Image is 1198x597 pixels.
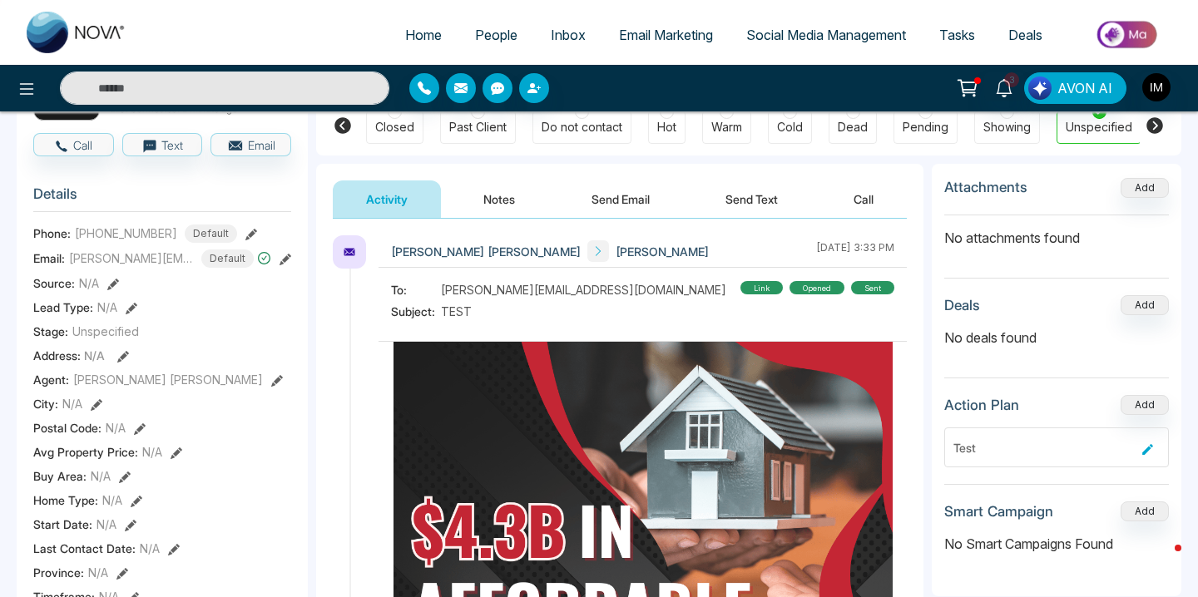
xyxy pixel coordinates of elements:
[33,491,98,509] span: Home Type :
[33,133,114,156] button: Call
[449,119,507,136] div: Past Client
[97,516,116,533] span: N/A
[602,19,730,51] a: Email Marketing
[450,180,548,218] button: Notes
[1121,295,1169,315] button: Add
[33,185,291,211] h3: Details
[458,19,534,51] a: People
[616,243,709,260] span: [PERSON_NAME]
[820,180,907,218] button: Call
[475,27,517,43] span: People
[1121,395,1169,415] button: Add
[33,347,105,364] span: Address:
[75,224,177,242] span: [PHONE_NUMBER]
[333,180,441,218] button: Activity
[91,467,111,485] span: N/A
[33,395,58,412] span: City :
[992,19,1059,51] a: Deals
[923,19,992,51] a: Tasks
[746,27,906,43] span: Social Media Management
[944,503,1053,520] h3: Smart Campaign
[692,180,811,218] button: Send Text
[1121,180,1169,194] span: Add
[201,249,254,268] span: Default
[730,19,923,51] a: Social Media Management
[1004,72,1019,87] span: 3
[389,19,458,51] a: Home
[375,119,414,136] div: Closed
[551,27,586,43] span: Inbox
[391,281,441,298] span: To:
[816,240,894,262] div: [DATE] 3:33 PM
[542,119,622,136] div: Do not contact
[534,19,602,51] a: Inbox
[27,12,126,53] img: Nova CRM Logo
[1121,178,1169,198] button: Add
[122,133,203,156] button: Text
[391,303,441,320] span: Subject:
[851,281,894,294] div: sent
[838,119,868,136] div: Dead
[33,564,84,581] span: Province :
[944,397,1019,413] h3: Action Plan
[944,297,980,313] h3: Deals
[185,224,237,243] span: Default
[441,303,472,320] span: TEST
[33,371,69,388] span: Agent:
[33,274,75,292] span: Source:
[983,119,1031,136] div: Showing
[1008,27,1042,43] span: Deals
[210,133,291,156] button: Email
[33,249,65,267] span: Email:
[73,371,263,388] span: [PERSON_NAME] [PERSON_NAME]
[140,540,160,557] span: N/A
[1067,16,1188,53] img: Market-place.gif
[33,224,71,242] span: Phone:
[391,243,581,260] span: [PERSON_NAME] [PERSON_NAME]
[944,328,1169,348] p: No deals found
[711,119,742,136] div: Warm
[619,27,713,43] span: Email Marketing
[441,281,726,298] span: [PERSON_NAME][EMAIL_ADDRESS][DOMAIN_NAME]
[944,215,1169,248] p: No attachments found
[142,443,162,461] span: N/A
[33,298,93,316] span: Lead Type:
[790,281,844,294] div: Opened
[33,516,92,533] span: Start Date :
[1028,76,1052,100] img: Lead Flow
[72,323,139,340] span: Unspecified
[79,274,99,292] span: N/A
[558,180,683,218] button: Send Email
[33,467,87,485] span: Buy Area :
[1142,73,1171,101] img: User Avatar
[84,348,105,363] span: N/A
[1066,119,1132,136] div: Unspecified
[33,443,138,461] span: Avg Property Price :
[939,27,975,43] span: Tasks
[88,564,108,581] span: N/A
[106,419,126,437] span: N/A
[62,395,82,412] span: N/A
[903,119,948,136] div: Pending
[33,323,68,340] span: Stage:
[984,72,1024,101] a: 3
[1057,78,1112,98] span: AVON AI
[740,281,783,294] div: link
[97,298,117,316] span: N/A
[102,491,122,509] span: N/A
[1024,72,1126,104] button: AVON AI
[944,179,1027,195] h3: Attachments
[69,249,194,267] span: [PERSON_NAME][EMAIL_ADDRESS][DOMAIN_NAME]
[33,540,136,557] span: Last Contact Date :
[33,419,101,437] span: Postal Code :
[777,119,803,136] div: Cold
[1121,501,1169,521] button: Add
[657,119,676,136] div: Hot
[953,439,1136,456] div: Test
[944,534,1169,554] p: No Smart Campaigns Found
[1141,540,1181,580] iframe: Intercom live chat
[405,27,442,43] span: Home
